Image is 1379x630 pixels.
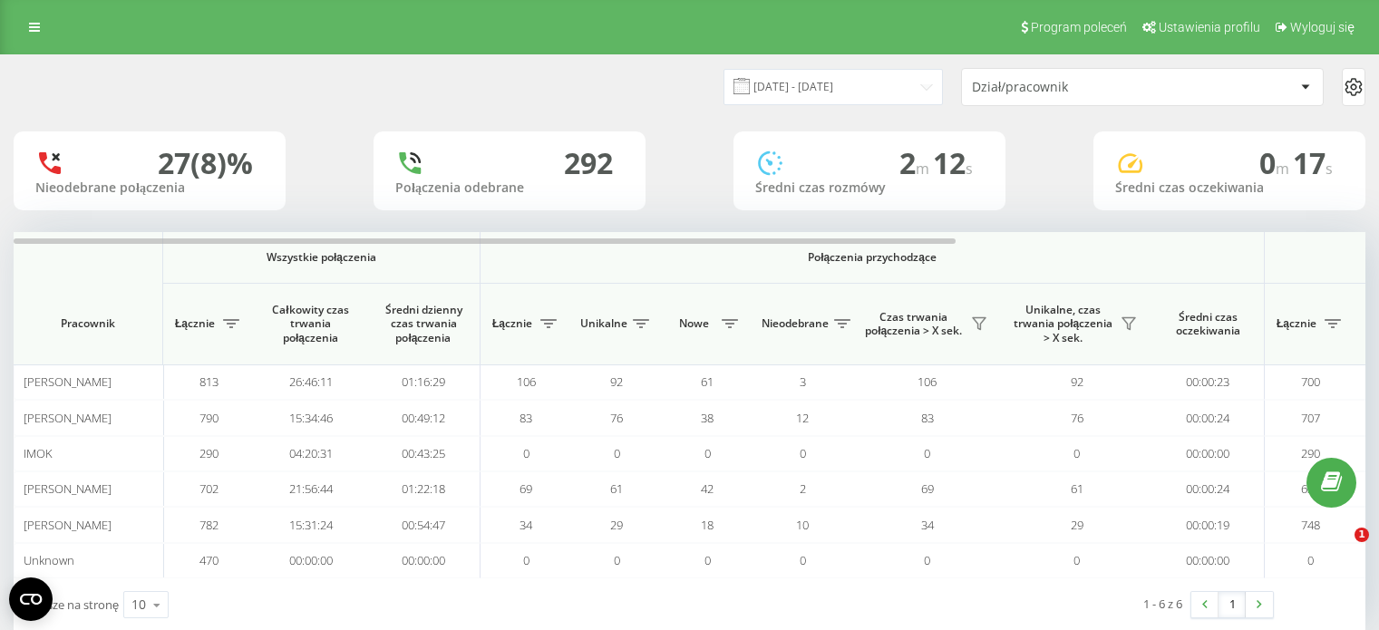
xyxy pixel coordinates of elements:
span: 702 [199,480,219,497]
div: Połączenia odebrane [395,180,624,196]
span: 1 [1355,528,1369,542]
td: 00:00:24 [1151,471,1265,507]
span: 61 [701,373,714,390]
a: 1 [1219,592,1246,617]
div: Średni czas rozmówy [755,180,984,196]
span: Całkowity czas trwania połączenia [267,303,354,345]
span: 17 [1293,143,1333,182]
span: 0 [704,445,711,461]
span: Unikalne, czas trwania połączenia > X sek. [1011,303,1115,345]
span: Nowe [671,316,716,331]
span: 782 [199,517,219,533]
span: 0 [1307,552,1314,568]
span: IMOK [24,445,53,461]
td: 00:00:00 [254,543,367,578]
span: 707 [1301,410,1320,426]
span: 0 [1259,143,1293,182]
td: 00:00:24 [1151,400,1265,435]
td: 00:00:19 [1151,507,1265,542]
div: Średni czas oczekiwania [1115,180,1344,196]
span: 42 [701,480,714,497]
span: 10 [796,517,809,533]
span: [PERSON_NAME] [24,517,112,533]
span: 76 [610,410,623,426]
span: 813 [199,373,219,390]
span: 0 [924,445,930,461]
span: 748 [1301,517,1320,533]
td: 21:56:44 [254,471,367,507]
span: 12 [933,143,973,182]
span: 0 [1073,445,1080,461]
span: 0 [800,552,806,568]
td: 26:46:11 [254,364,367,400]
span: Unikalne [580,316,627,331]
span: 290 [1301,445,1320,461]
span: 69 [520,480,532,497]
span: 34 [921,517,934,533]
span: [PERSON_NAME] [24,480,112,497]
span: [PERSON_NAME] [24,373,112,390]
span: 69 [921,480,934,497]
span: 2 [800,480,806,497]
iframe: Intercom live chat [1317,528,1361,571]
span: Wyloguj się [1290,20,1355,34]
span: Wszystkie połączenia [187,250,455,265]
span: 106 [517,373,536,390]
span: 0 [614,552,620,568]
span: 470 [199,552,219,568]
span: s [966,159,973,179]
td: 00:54:47 [367,507,481,542]
div: Dział/pracownik [972,80,1189,95]
span: Łącznie [172,316,218,331]
td: 00:00:00 [1151,543,1265,578]
span: 34 [520,517,532,533]
span: 2 [899,143,933,182]
td: 15:31:24 [254,507,367,542]
span: m [1276,159,1293,179]
td: 15:34:46 [254,400,367,435]
span: Nieodebrane [762,316,829,331]
button: Open CMP widget [9,577,53,621]
span: Ustawienia profilu [1159,20,1260,34]
span: 83 [520,410,532,426]
span: 790 [199,410,219,426]
div: 1 - 6 z 6 [1143,595,1182,613]
span: Czas trwania połączenia > X sek. [861,310,966,338]
span: 29 [1071,517,1083,533]
span: 29 [610,517,623,533]
span: 0 [614,445,620,461]
td: 00:00:00 [1151,436,1265,471]
span: 92 [610,373,623,390]
span: s [1326,159,1333,179]
span: 0 [704,552,711,568]
td: 00:49:12 [367,400,481,435]
td: 01:22:18 [367,471,481,507]
span: 0 [800,445,806,461]
span: 106 [918,373,937,390]
span: 0 [924,552,930,568]
div: Nieodebrane połączenia [35,180,264,196]
td: 04:20:31 [254,436,367,471]
span: 0 [523,552,529,568]
td: 00:43:25 [367,436,481,471]
span: Łącznie [490,316,535,331]
div: 27 (8)% [158,146,253,180]
span: 61 [1071,480,1083,497]
span: Połączenia przychodzące [528,250,1217,265]
td: 00:00:23 [1151,364,1265,400]
span: Unknown [24,552,74,568]
div: 292 [564,146,613,180]
span: Wiersze na stronę [23,596,119,613]
span: 92 [1071,373,1083,390]
span: 12 [796,410,809,426]
span: 38 [701,410,714,426]
span: Pracownik [29,316,147,331]
span: 632 [1301,480,1320,497]
span: 0 [1073,552,1080,568]
span: Łącznie [1274,316,1319,331]
span: Średni czas oczekiwania [1165,310,1250,338]
div: 10 [131,596,146,614]
td: 01:16:29 [367,364,481,400]
span: 3 [800,373,806,390]
span: [PERSON_NAME] [24,410,112,426]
